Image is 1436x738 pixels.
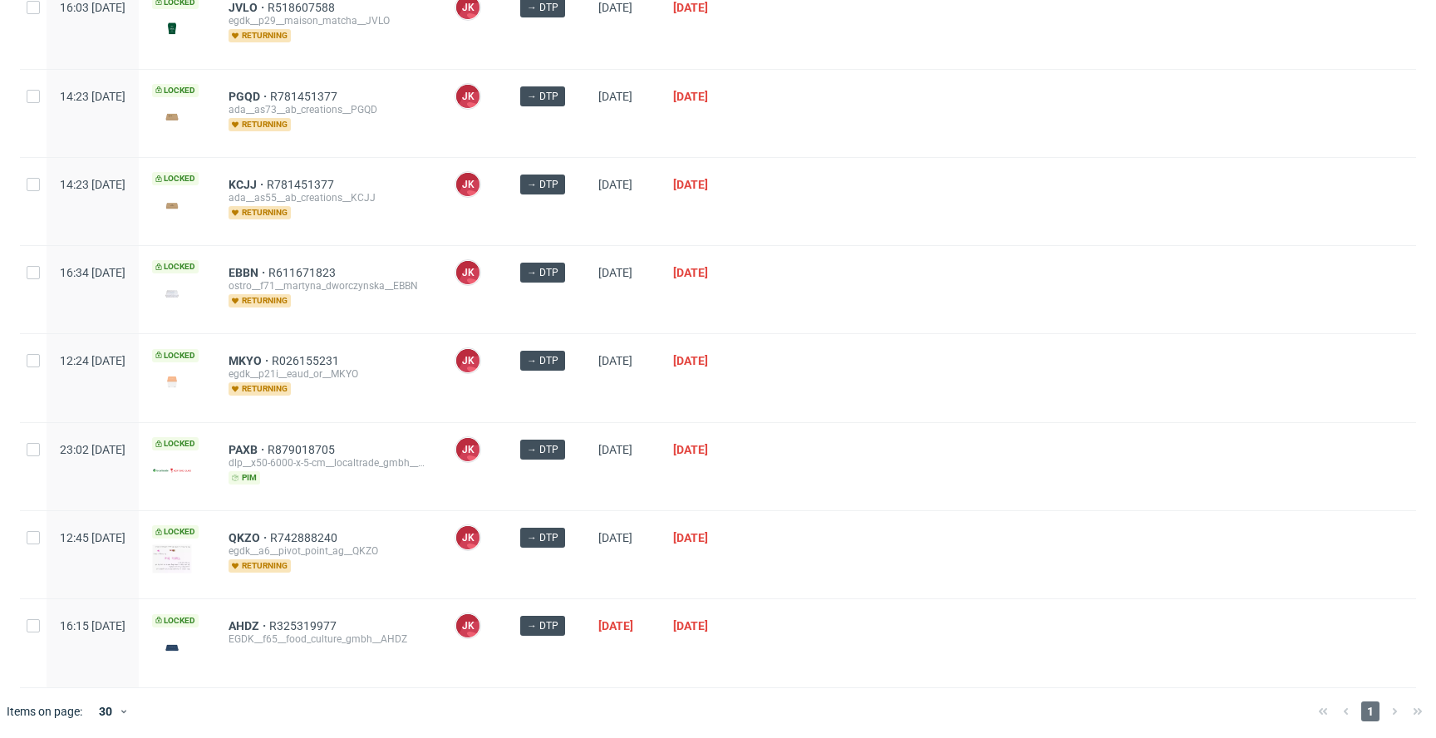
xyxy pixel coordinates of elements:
span: 14:23 [DATE] [60,90,125,103]
span: returning [229,382,291,396]
a: PGQD [229,90,270,103]
span: [DATE] [598,443,632,456]
span: → DTP [527,353,558,368]
span: returning [229,206,291,219]
a: JVLO [229,1,268,14]
span: 1 [1361,701,1379,721]
figcaption: JK [456,261,479,284]
img: version_two_editor_design [152,544,192,573]
img: version_two_editor_design [152,194,192,217]
span: [DATE] [598,266,632,279]
span: 14:23 [DATE] [60,178,125,191]
figcaption: JK [456,173,479,196]
span: → DTP [527,89,558,104]
span: 23:02 [DATE] [60,443,125,456]
span: [DATE] [598,90,632,103]
figcaption: JK [456,349,479,372]
figcaption: JK [456,85,479,108]
span: [DATE] [673,178,708,191]
div: egdk__p29__maison_matcha__JVLO [229,14,428,27]
span: [DATE] [673,354,708,367]
span: [DATE] [673,443,708,456]
figcaption: JK [456,438,479,461]
span: returning [229,294,291,307]
span: [DATE] [598,354,632,367]
a: EBBN [229,266,268,279]
span: → DTP [527,177,558,192]
a: R742888240 [270,531,341,544]
a: R781451377 [267,178,337,191]
span: [DATE] [598,178,632,191]
span: [DATE] [673,531,708,544]
img: version_two_editor_design [152,17,192,40]
a: R611671823 [268,266,339,279]
span: 12:24 [DATE] [60,354,125,367]
a: R879018705 [268,443,338,456]
span: → DTP [527,530,558,545]
span: [DATE] [673,90,708,103]
span: 12:45 [DATE] [60,531,125,544]
span: → DTP [527,442,558,457]
span: Locked [152,437,199,450]
div: ostro__f71__martyna_dworczynska__EBBN [229,279,428,293]
span: Locked [152,84,199,97]
img: version_two_editor_design [152,106,192,128]
div: egdk__p21i__eaud_or__MKYO [229,367,428,381]
span: Items on page: [7,703,82,720]
a: R518607588 [268,1,338,14]
span: 16:34 [DATE] [60,266,125,279]
span: 16:03 [DATE] [60,1,125,14]
span: → DTP [527,265,558,280]
span: [DATE] [673,1,708,14]
img: version_two_editor_design.png [152,467,192,474]
div: egdk__a6__pivot_point_ag__QKZO [229,544,428,558]
span: [DATE] [598,1,632,14]
span: 16:15 [DATE] [60,619,125,632]
span: [DATE] [598,531,632,544]
a: KCJJ [229,178,267,191]
span: Locked [152,172,199,185]
a: QKZO [229,531,270,544]
span: returning [229,118,291,131]
div: dlp__x50-6000-x-5-cm__localtrade_gmbh__PAXB [229,456,428,470]
a: AHDZ [229,619,269,632]
div: ada__as55__ab_creations__KCJJ [229,191,428,204]
a: MKYO [229,354,272,367]
span: → DTP [527,618,558,633]
span: Locked [152,614,199,627]
span: returning [229,29,291,42]
a: PAXB [229,443,268,456]
div: EGDK__f65__food_culture_gmbh__AHDZ [229,632,428,646]
img: version_two_editor_design [152,636,192,658]
a: R325319977 [269,619,340,632]
img: version_two_editor_design [152,371,192,393]
a: R781451377 [270,90,341,103]
img: version_two_editor_design [152,283,192,305]
div: ada__as73__ab_creations__PGQD [229,103,428,116]
a: R026155231 [272,354,342,367]
span: [DATE] [598,619,633,632]
div: 30 [89,700,119,723]
span: Locked [152,525,199,539]
span: Locked [152,260,199,273]
span: [DATE] [673,619,708,632]
span: Locked [152,349,199,362]
figcaption: JK [456,526,479,549]
span: pim [229,471,260,485]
